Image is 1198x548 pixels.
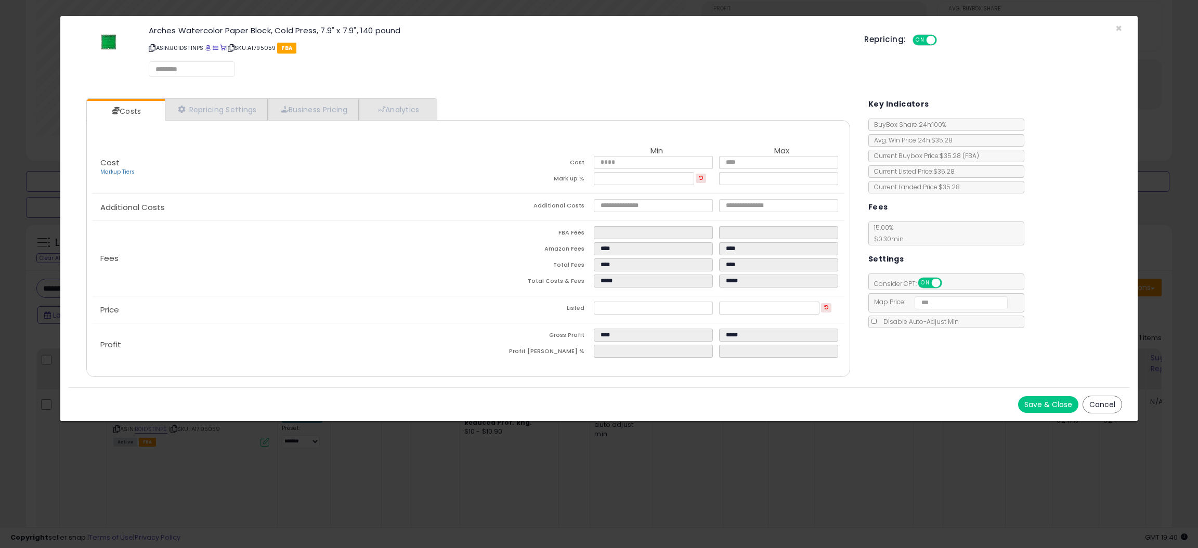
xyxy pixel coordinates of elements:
td: Amazon Fees [468,242,594,258]
span: OFF [940,279,957,288]
span: BuyBox Share 24h: 100% [869,120,946,129]
td: Mark up % [468,172,594,188]
img: 419HmX+uyVL._SL60_.jpg [93,27,124,58]
span: Current Listed Price: $35.28 [869,167,955,176]
span: OFF [935,36,952,45]
h5: Settings [868,253,904,266]
span: ( FBA ) [962,151,979,160]
a: All offer listings [213,44,218,52]
a: Costs [87,101,164,122]
p: Price [92,306,468,314]
td: Listed [468,302,594,318]
td: Total Fees [468,258,594,275]
p: ASIN: B01DSTINPS | SKU: A1795059 [149,40,849,56]
td: Total Costs & Fees [468,275,594,291]
td: Profit [PERSON_NAME] % [468,345,594,361]
td: Gross Profit [468,329,594,345]
a: Your listing only [220,44,226,52]
span: 15.00 % [869,223,904,243]
p: Profit [92,341,468,349]
p: Cost [92,159,468,176]
th: Min [594,147,719,156]
span: ON [914,36,927,45]
a: Business Pricing [268,99,359,120]
h5: Fees [868,201,888,214]
a: Markup Tiers [100,168,135,176]
td: Additional Costs [468,199,594,215]
td: Cost [468,156,594,172]
td: FBA Fees [468,226,594,242]
span: Disable Auto-Adjust Min [878,317,959,326]
span: Consider CPT: [869,279,956,288]
p: Fees [92,254,468,263]
th: Max [719,147,844,156]
span: ON [919,279,932,288]
span: × [1115,21,1122,36]
span: Current Landed Price: $35.28 [869,182,960,191]
button: Save & Close [1018,396,1078,413]
span: $35.28 [940,151,979,160]
h5: Repricing: [864,35,906,44]
p: Additional Costs [92,203,468,212]
a: Repricing Settings [165,99,268,120]
h3: Arches Watercolor Paper Block, Cold Press, 7.9" x 7.9", 140 pound [149,27,849,34]
span: $0.30 min [869,234,904,243]
button: Cancel [1083,396,1122,413]
a: Analytics [359,99,436,120]
a: BuyBox page [205,44,211,52]
h5: Key Indicators [868,98,929,111]
span: FBA [277,43,296,54]
span: Current Buybox Price: [869,151,979,160]
span: Avg. Win Price 24h: $35.28 [869,136,953,145]
span: Map Price: [869,297,1008,306]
